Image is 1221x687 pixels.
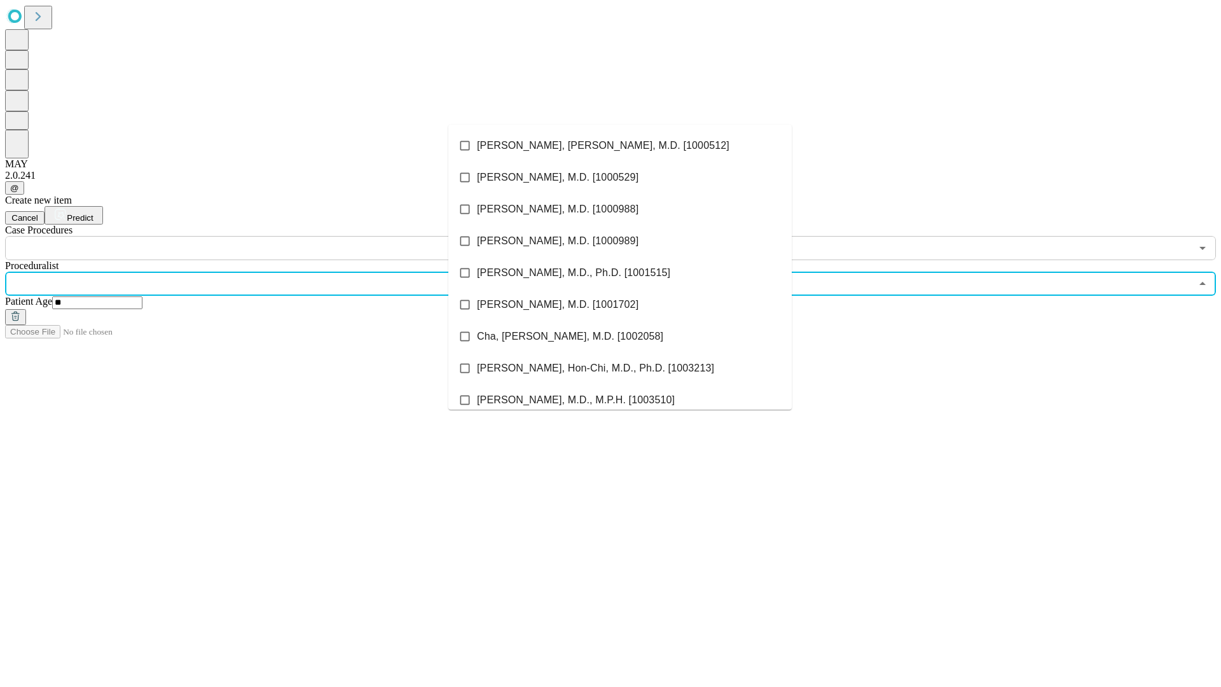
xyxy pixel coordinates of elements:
[477,297,638,312] span: [PERSON_NAME], M.D. [1001702]
[5,158,1216,170] div: MAY
[477,329,663,344] span: Cha, [PERSON_NAME], M.D. [1002058]
[5,296,52,307] span: Patient Age
[11,213,38,223] span: Cancel
[1194,275,1211,293] button: Close
[477,392,675,408] span: [PERSON_NAME], M.D., M.P.H. [1003510]
[1194,239,1211,257] button: Open
[5,195,72,205] span: Create new item
[477,265,670,281] span: [PERSON_NAME], M.D., Ph.D. [1001515]
[5,260,59,271] span: Proceduralist
[5,225,72,235] span: Scheduled Procedure
[10,183,19,193] span: @
[477,138,729,153] span: [PERSON_NAME], [PERSON_NAME], M.D. [1000512]
[5,211,45,225] button: Cancel
[45,206,103,225] button: Predict
[477,202,638,217] span: [PERSON_NAME], M.D. [1000988]
[477,170,638,185] span: [PERSON_NAME], M.D. [1000529]
[5,181,24,195] button: @
[67,213,93,223] span: Predict
[477,361,714,376] span: [PERSON_NAME], Hon-Chi, M.D., Ph.D. [1003213]
[5,170,1216,181] div: 2.0.241
[477,233,638,249] span: [PERSON_NAME], M.D. [1000989]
